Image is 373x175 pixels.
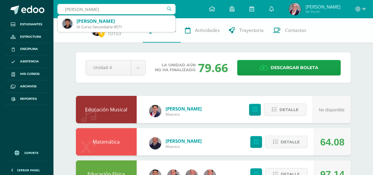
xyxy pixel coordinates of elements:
img: a8e4ad95003d361ecb92756a2a34f672.png [149,105,161,117]
span: [PERSON_NAME] [306,4,340,10]
span: Asistencia [20,59,39,64]
div: [PERSON_NAME] [77,18,170,24]
a: Disciplina [5,43,49,56]
a: 10103 [108,30,121,37]
span: Detalle [279,104,299,115]
img: 18b0f10993e16b3515ae56b14a94fdb2.png [149,137,161,149]
a: Estudiantes [5,18,49,31]
span: La unidad aún no ha finalizado [155,63,196,72]
a: Educación Musical [85,106,127,113]
span: Detalle [281,136,300,148]
a: Matemática [93,138,120,145]
span: Descargar boleta [271,60,318,75]
div: 79.66 [198,60,228,75]
span: Contactos [285,27,306,33]
a: Actividades [181,18,224,43]
a: Mis cursos [5,68,49,80]
span: Trayectoria [240,27,264,33]
span: Soporte [25,151,39,155]
span: Estructura [20,34,41,39]
span: Mi Perfil [306,9,340,14]
span: Maestro [166,144,202,149]
span: Cerrar panel [17,168,40,172]
a: Reportes [5,93,49,105]
span: Maestro [166,112,202,117]
a: Contactos [269,18,311,43]
span: Archivos [20,84,36,89]
a: Soporte [7,145,46,159]
a: [PERSON_NAME] [166,138,202,144]
div: IV Curso Secundaria 9571 [77,24,170,30]
img: 795c0fc0bd33a4d5ca694c9869569753.png [63,19,72,29]
span: Reportes [20,96,37,101]
span: No disponible [319,107,345,112]
div: Educación Musical [76,96,137,123]
span: Disciplina [20,47,38,51]
a: Descargar boleta [237,60,341,75]
a: Asistencia [5,55,49,68]
a: Trayectoria [224,18,269,43]
div: Matemática [76,128,137,156]
span: Estudiantes [20,22,42,27]
a: Archivos [5,80,49,93]
input: Busca un usuario... [57,4,176,14]
a: Estructura [5,31,49,43]
span: 0 [98,30,105,37]
a: Unidad 4 [86,60,145,75]
span: Unidad 4 [94,60,123,75]
img: cb4066c05fad8c9475a4354f73f48469.png [289,3,301,15]
span: Actividades [195,27,220,33]
span: Mis cursos [20,72,39,76]
a: [PERSON_NAME] [166,106,202,112]
button: Detalle [264,103,306,116]
button: Detalle [265,136,308,148]
div: 64.08 [320,128,344,156]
